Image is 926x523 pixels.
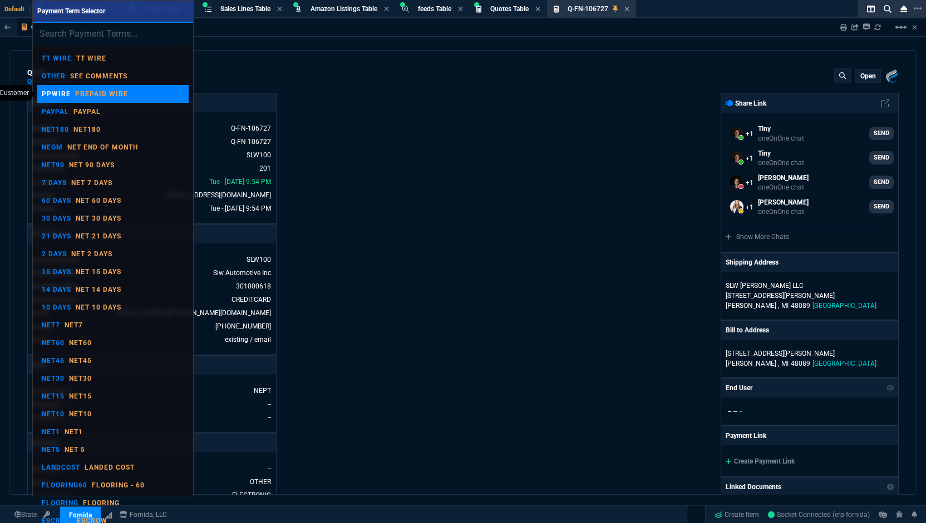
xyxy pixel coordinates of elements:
[75,89,128,98] p: Prepaid Wire
[42,267,71,276] p: 15 DAYS
[42,338,65,347] p: NET60
[33,23,193,45] input: Search Payment Terms...
[69,338,92,347] p: NET60
[42,463,80,472] p: LANDCOST
[70,72,127,81] p: See comments
[42,499,78,507] p: FLOORING
[65,427,83,436] p: NET1
[71,250,112,258] p: Net 2 days
[76,232,121,241] p: Net 21 days
[42,196,71,205] p: 60 DAYS
[42,356,65,365] p: NET45
[42,72,66,81] p: OTHER
[69,410,92,419] p: NET10
[76,267,121,276] p: Net 15 days
[42,161,65,170] p: NET90
[42,321,60,330] p: NET7
[42,250,67,258] p: 2 DAYS
[65,445,85,454] p: NET 5
[76,285,121,294] p: Net 14 days
[76,196,121,205] p: Net 60 days
[42,445,60,454] p: NET5
[42,374,65,383] p: NET30
[69,392,92,401] p: NET15
[42,125,69,134] p: NET180
[42,54,72,63] p: TT WIRE
[76,303,121,312] p: Net 10 days
[65,321,83,330] p: NET7
[85,463,135,472] p: Landed Cost
[42,392,65,401] p: NET15
[42,285,71,294] p: 14 DAYS
[42,107,69,116] p: PAYPAL
[71,178,112,187] p: Net 7 days
[69,356,92,365] p: NET45
[67,143,137,152] p: Net End of Month
[69,374,92,383] p: NET30
[73,107,101,116] p: Paypal
[37,7,105,15] span: Payment Term Selector
[42,214,71,223] p: 30 DAYS
[92,481,145,490] p: Flooring - 60
[42,178,67,187] p: 7 DAYS
[42,89,71,98] p: PPWIRE
[76,54,106,63] p: TT Wire
[42,232,71,241] p: 21 DAYS
[42,427,60,436] p: NET1
[83,499,120,507] p: Flooring
[42,410,65,419] p: NET10
[42,303,71,312] p: 10 DAYS
[76,214,121,223] p: Net 30 days
[69,161,115,170] p: Net 90 Days
[42,481,87,490] p: FLOORING60
[42,143,63,152] p: NEOM
[73,125,101,134] p: Net180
